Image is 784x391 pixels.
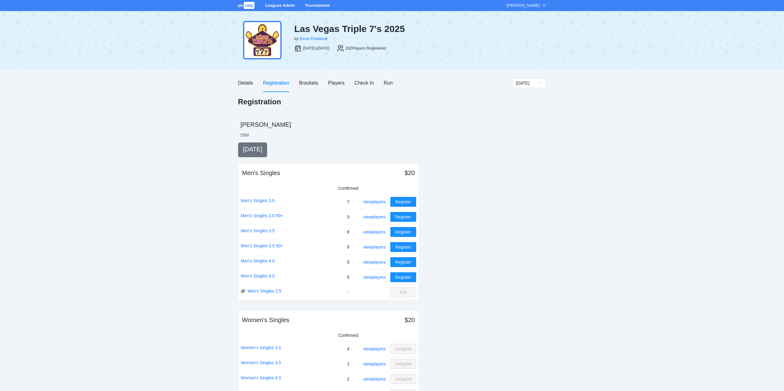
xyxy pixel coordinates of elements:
[384,79,393,87] div: Run
[395,259,411,265] span: Register
[238,3,243,8] span: pb
[363,346,386,351] a: view players
[390,212,416,222] button: Register
[542,3,546,7] span: down
[347,290,349,295] span: 0
[336,182,361,194] td: Confirmed
[404,316,415,324] div: $20
[363,260,386,265] a: view players
[390,272,416,282] button: Register
[390,344,416,354] button: Ineligible
[299,79,318,87] div: Brackets
[303,45,329,51] div: [DATE]-[DATE]
[238,3,256,8] a: pbrally
[395,244,411,250] span: Register
[300,36,327,41] a: Excel Pickleball
[244,2,254,9] span: rally
[241,197,275,204] a: Men's Singles 3.0
[363,199,386,204] a: view players
[390,374,416,384] button: Ineligible
[354,79,374,87] div: Check In
[248,288,282,294] a: Men's Singles 2.5
[241,132,249,138] li: 55 M
[363,214,386,219] a: view players
[363,377,386,381] a: view players
[294,36,299,42] div: by
[294,23,438,34] div: Las Vegas Triple 7's 2025
[363,245,386,249] a: view players
[242,316,290,324] div: Women's Singles
[336,254,361,269] td: 5
[238,79,253,87] div: Details
[336,269,361,285] td: 5
[390,197,416,207] button: Register
[241,344,281,351] a: Women's Singles 3.0
[390,227,416,237] button: Register
[241,273,275,279] a: Men's Singles 4.5
[241,120,546,129] h2: [PERSON_NAME]
[241,289,245,293] span: eye-invisible
[336,209,361,224] td: 3
[241,257,275,264] a: Men's Singles 4.0
[336,239,361,254] td: 8
[263,79,289,87] div: Registration
[265,3,295,8] a: Leagues Admin
[404,169,415,177] div: $20
[241,242,283,249] a: Men's Singles 3.5 50+
[243,146,262,153] span: [DATE]
[328,79,344,87] div: Players
[390,287,416,297] button: Full
[305,3,330,8] a: Tournaments
[395,213,411,220] span: Register
[395,229,411,235] span: Register
[390,359,416,369] button: Ineligible
[241,374,281,381] a: Women's Singles 4.0
[390,257,416,267] button: Register
[243,21,282,59] img: tiple-sevens-24.png
[242,169,280,177] div: Men's Singles
[507,2,540,9] div: [PERSON_NAME]
[363,229,386,234] a: view players
[241,359,281,366] a: Women's Singles 3.5
[336,341,361,356] td: 4
[336,224,361,239] td: 8
[363,275,386,280] a: view players
[336,371,361,386] td: 2
[395,274,411,281] span: Register
[345,45,386,51] div: 262 Players Registered
[336,356,361,371] td: 1
[395,198,411,205] span: Register
[516,78,542,88] span: Friday
[241,227,275,234] a: Men's Singles 3.5
[336,329,361,341] td: Confirmed
[363,361,386,366] a: view players
[238,97,281,107] h1: Registration
[241,212,283,219] a: Men's Singles 3.0 50+
[336,194,361,209] td: 7
[390,242,416,252] button: Register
